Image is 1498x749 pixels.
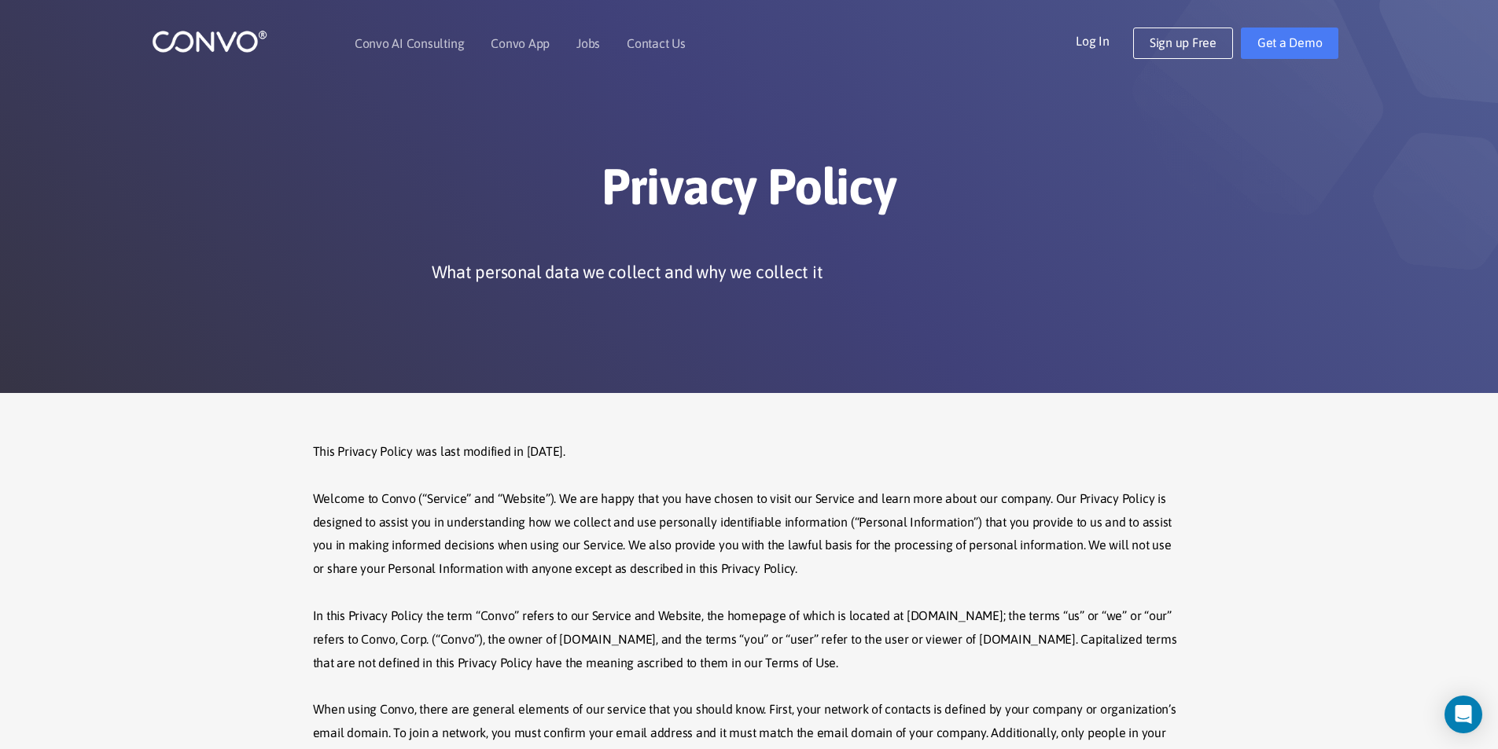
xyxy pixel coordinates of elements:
h1: Privacy Policy [313,156,1186,229]
a: Get a Demo [1241,28,1339,59]
a: Log In [1076,28,1133,53]
a: Jobs [576,37,600,50]
p: What personal data we collect and why we collect it [432,260,823,284]
div: Open Intercom Messenger [1445,696,1482,733]
a: Convo AI Consulting [355,37,464,50]
img: logo_1.png [152,29,267,53]
a: Convo App [491,37,550,50]
a: Sign up Free [1133,28,1233,59]
a: Contact Us [627,37,686,50]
